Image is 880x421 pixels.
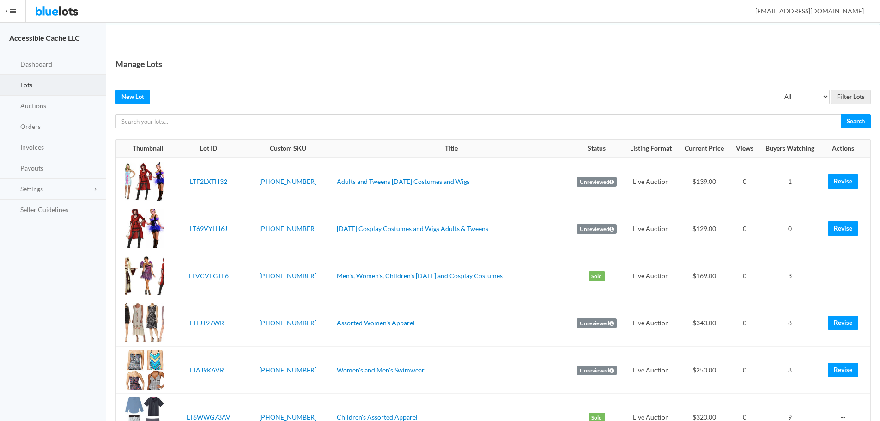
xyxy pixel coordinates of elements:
th: Actions [822,140,870,158]
td: Live Auction [623,347,678,394]
span: Seller Guidelines [20,206,68,214]
th: Views [730,140,759,158]
a: [PHONE_NUMBER] [259,413,316,421]
td: 0 [730,205,759,252]
input: Search [841,114,871,128]
a: LTFJT97WRF [190,319,228,327]
a: New Lot [115,90,150,104]
a: LT6WWG73AV [187,413,231,421]
a: Revise [828,316,858,330]
a: Children's Assorted Apparel [337,413,418,421]
th: Thumbnail [116,140,175,158]
label: Sold [589,271,605,281]
th: Title [333,140,570,158]
a: LTF2LXTH32 [190,177,227,185]
th: Custom SKU [243,140,333,158]
td: $139.00 [678,158,730,205]
label: Unreviewed [577,224,617,234]
input: Filter Lots [831,90,871,104]
a: Revise [828,221,858,236]
td: 0 [730,347,759,394]
th: Status [570,140,623,158]
label: Unreviewed [577,366,617,376]
a: [PHONE_NUMBER] [259,272,316,280]
td: 0 [730,299,759,347]
a: [PHONE_NUMBER] [259,225,316,232]
a: Revise [828,174,858,189]
th: Lot ID [175,140,243,158]
span: Auctions [20,102,46,110]
td: 1 [759,158,822,205]
span: Payouts [20,164,43,172]
a: LT69VYLH6J [190,225,227,232]
a: LTVCVFGTF6 [189,272,229,280]
span: Settings [20,185,43,193]
th: Buyers Watching [759,140,822,158]
td: 8 [759,299,822,347]
td: 0 [730,252,759,299]
td: Live Auction [623,299,678,347]
span: Orders [20,122,41,130]
td: 0 [730,158,759,205]
td: $129.00 [678,205,730,252]
td: 3 [759,252,822,299]
span: Lots [20,81,32,89]
span: Invoices [20,143,44,151]
td: Live Auction [623,252,678,299]
input: Search your lots... [115,114,841,128]
td: 0 [759,205,822,252]
a: Revise [828,363,858,377]
strong: Accessible Cache LLC [9,33,80,42]
span: [EMAIL_ADDRESS][DOMAIN_NAME] [745,7,864,15]
a: [DATE] Cosplay Costumes and Wigs Adults & Tweens [337,225,488,232]
td: -- [822,252,870,299]
td: $169.00 [678,252,730,299]
td: 8 [759,347,822,394]
a: Men's, Women's, Children's [DATE] and Cosplay Costumes [337,272,503,280]
th: Current Price [678,140,730,158]
a: Assorted Women's Apparel [337,319,415,327]
h1: Manage Lots [115,57,162,71]
td: $250.00 [678,347,730,394]
a: [PHONE_NUMBER] [259,366,316,374]
td: $340.00 [678,299,730,347]
a: [PHONE_NUMBER] [259,177,316,185]
label: Unreviewed [577,318,617,329]
label: Unreviewed [577,177,617,187]
span: Dashboard [20,60,52,68]
td: Live Auction [623,205,678,252]
a: LTAJ9K6VRL [190,366,227,374]
a: Adults and Tweens [DATE] Costumes and Wigs [337,177,470,185]
td: Live Auction [623,158,678,205]
th: Listing Format [623,140,678,158]
a: Women's and Men's Swimwear [337,366,425,374]
a: [PHONE_NUMBER] [259,319,316,327]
